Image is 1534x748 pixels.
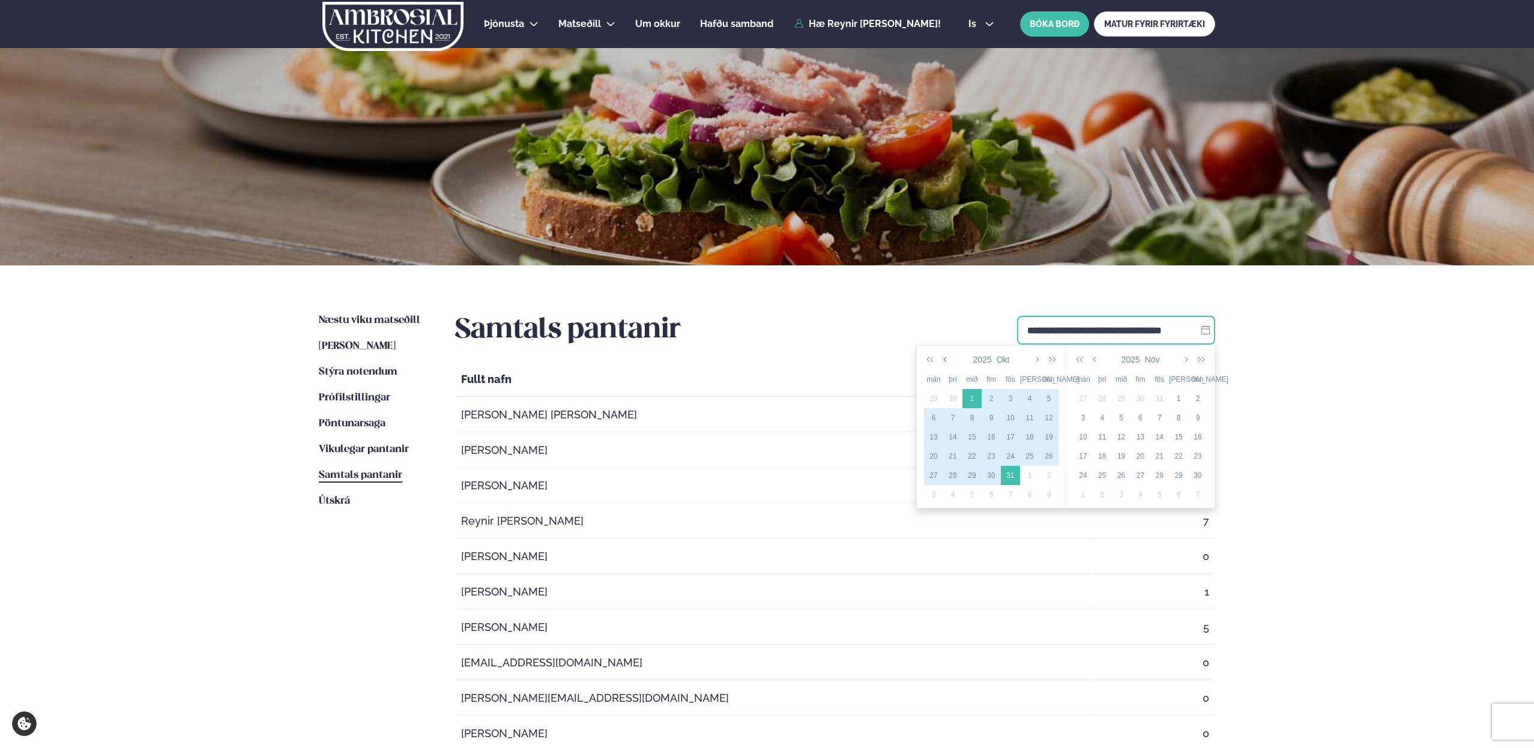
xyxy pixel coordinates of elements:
th: fös [1150,370,1169,389]
td: 2025-11-09 [1039,485,1058,504]
span: Um okkur [635,18,680,29]
div: 21 [943,451,962,462]
div: 18 [1093,451,1112,462]
td: 2025-11-02 [1188,389,1207,408]
div: 1 [1073,489,1093,500]
div: 5 [1150,489,1169,500]
div: 4 [943,489,962,500]
button: 2025 [1119,349,1142,370]
td: 2025-10-19 [1039,427,1058,447]
div: 30 [1131,393,1150,404]
td: 2025-12-02 [1093,485,1112,504]
div: 29 [1112,393,1131,404]
td: 2025-12-06 [1169,485,1188,504]
div: 30 [1188,470,1207,481]
div: 22 [962,451,982,462]
td: 0 [1093,646,1214,680]
td: 2025-11-01 [1020,466,1039,485]
td: 2025-10-07 [943,408,962,427]
div: 23 [1188,451,1207,462]
td: 2025-10-31 [1001,466,1020,485]
a: Samtals pantanir [319,468,402,483]
span: Næstu viku matseðill [319,315,420,325]
td: 2025-11-30 [1188,466,1207,485]
div: 13 [924,432,943,442]
th: sun [1188,370,1207,389]
div: 26 [1039,451,1058,462]
td: 2025-11-04 [943,485,962,504]
div: 3 [1112,489,1131,500]
a: Næstu viku matseðill [319,313,420,328]
div: 3 [1073,412,1093,423]
div: 5 [1039,393,1058,404]
div: 25 [1093,470,1112,481]
div: 25 [1020,451,1039,462]
div: 29 [924,393,943,404]
td: [PERSON_NAME] [456,469,1092,503]
td: [PERSON_NAME][EMAIL_ADDRESS][DOMAIN_NAME] [456,681,1092,716]
td: 2025-10-15 [962,427,982,447]
div: 14 [1150,432,1169,442]
td: 2025-11-13 [1131,427,1150,447]
a: Hafðu samband [700,17,773,31]
td: 2025-10-11 [1020,408,1039,427]
td: 2025-09-30 [943,389,962,408]
img: logo [321,2,465,51]
td: 2025-12-05 [1150,485,1169,504]
td: 2025-11-24 [1073,466,1093,485]
button: is [959,19,1004,29]
div: 20 [924,451,943,462]
a: [PERSON_NAME] [319,339,396,354]
td: 2025-11-18 [1093,447,1112,466]
th: mán [924,370,943,389]
div: 10 [1073,432,1093,442]
td: 2025-10-29 [1112,389,1131,408]
div: 28 [1093,393,1112,404]
div: 15 [962,432,982,442]
span: Hafðu samband [700,18,773,29]
th: mið [962,370,982,389]
td: [EMAIL_ADDRESS][DOMAIN_NAME] [456,646,1092,680]
td: [PERSON_NAME] [PERSON_NAME] [456,398,1092,432]
div: 7 [1188,489,1207,500]
div: 16 [1188,432,1207,442]
td: 7 [1093,504,1214,538]
td: 2025-12-04 [1131,485,1150,504]
div: 19 [1112,451,1131,462]
td: 2025-10-09 [982,408,1001,427]
td: 2025-10-28 [1093,389,1112,408]
td: 2025-11-05 [962,485,982,504]
div: 28 [1150,470,1169,481]
td: 2025-11-29 [1169,466,1188,485]
span: Vikulegar pantanir [319,444,409,454]
div: 30 [982,470,1001,481]
th: fim [982,370,1001,389]
td: 2025-11-01 [1169,389,1188,408]
td: 2025-10-23 [982,447,1001,466]
div: 7 [1001,489,1020,500]
td: 2025-10-30 [1131,389,1150,408]
td: 2025-10-21 [943,447,962,466]
th: Fullt nafn [456,363,1092,397]
div: 13 [1131,432,1150,442]
td: 2025-10-01 [962,389,982,408]
div: 6 [924,412,943,423]
th: þri [943,370,962,389]
div: 12 [1039,412,1058,423]
div: 31 [1001,470,1020,481]
div: 2 [1093,489,1112,500]
td: 2025-11-21 [1150,447,1169,466]
div: 14 [943,432,962,442]
td: 2025-11-08 [1020,485,1039,504]
div: 15 [1169,432,1188,442]
div: 4 [1131,489,1150,500]
td: [PERSON_NAME] [456,433,1092,468]
div: 4 [1020,393,1039,404]
td: 2025-11-03 [924,485,943,504]
a: Cookie settings [12,711,37,736]
td: [PERSON_NAME] [456,540,1092,574]
div: 3 [1001,393,1020,404]
td: 2025-10-06 [924,408,943,427]
a: Hæ Reynir [PERSON_NAME]! [794,19,941,29]
div: 2 [1188,393,1207,404]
